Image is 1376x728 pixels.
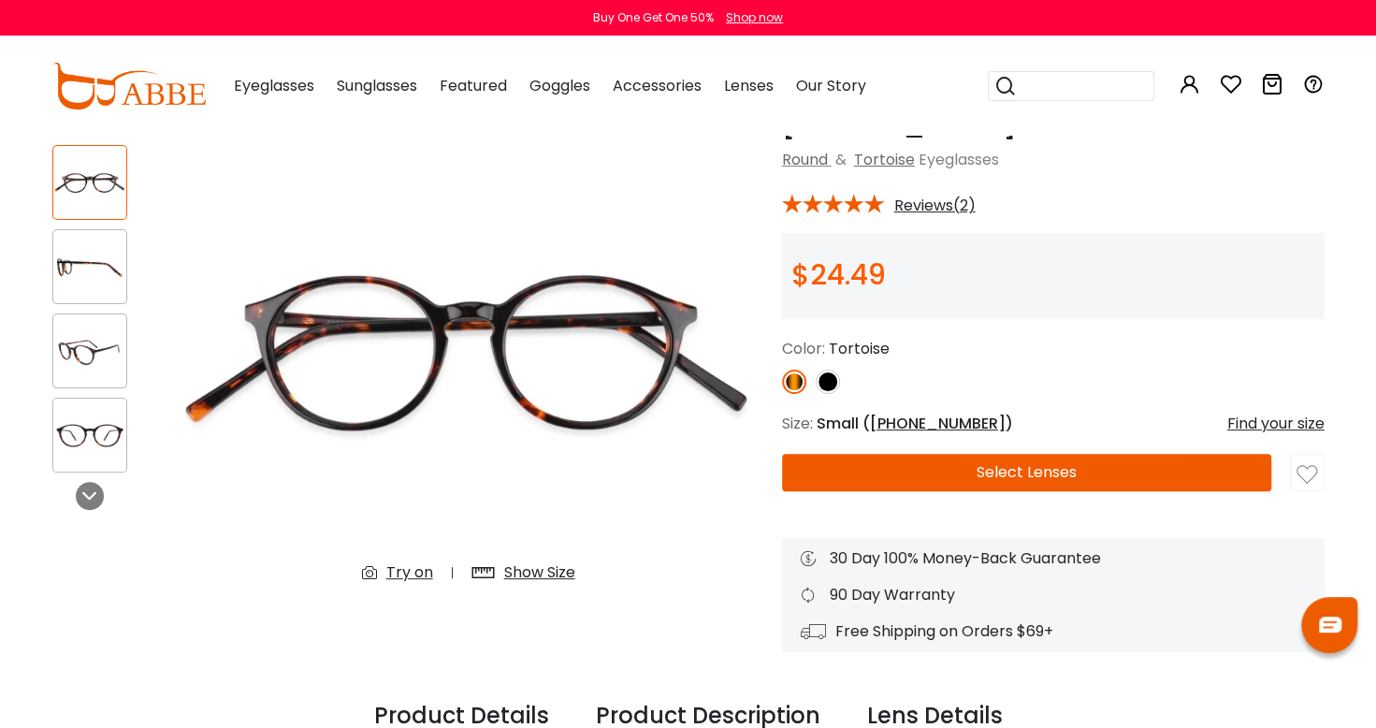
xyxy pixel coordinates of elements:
button: Select Lenses [782,454,1272,491]
h1: [PERSON_NAME] [782,108,1325,141]
div: Free Shipping on Orders $69+ [801,620,1306,643]
img: Esteban Tortoise TR Eyeglasses , UniversalBridgeFit Frames from ABBE Glasses [174,108,763,599]
div: Find your size [1227,413,1325,435]
span: Lenses [724,75,774,96]
div: 30 Day 100% Money-Back Guarantee [801,547,1306,570]
img: Esteban Tortoise TR Eyeglasses , UniversalBridgeFit Frames from ABBE Glasses [53,333,126,370]
img: abbeglasses.com [52,63,206,109]
span: Sunglasses [337,75,417,96]
span: Tortoise [829,338,890,359]
a: Shop now [717,9,783,25]
span: [PHONE_NUMBER] [870,413,1006,434]
a: Round [782,149,828,170]
span: Reviews(2) [894,197,976,214]
div: Shop now [726,9,783,26]
span: Our Story [796,75,866,96]
img: like [1296,464,1317,485]
div: 90 Day Warranty [801,584,1306,606]
span: Goggles [529,75,590,96]
div: Try on [386,561,433,584]
img: Esteban Tortoise TR Eyeglasses , UniversalBridgeFit Frames from ABBE Glasses [53,249,126,285]
span: Eyeglasses [234,75,314,96]
div: Buy One Get One 50% [593,9,714,26]
img: Esteban Tortoise TR Eyeglasses , UniversalBridgeFit Frames from ABBE Glasses [53,417,126,454]
span: Small ( ) [817,413,1013,434]
a: Tortoise [854,149,915,170]
div: Show Size [504,561,575,584]
span: Featured [440,75,507,96]
span: & [832,149,850,170]
span: Size: [782,413,813,434]
img: Esteban Tortoise TR Eyeglasses , UniversalBridgeFit Frames from ABBE Glasses [53,165,126,201]
span: Eyeglasses [919,149,999,170]
span: Accessories [613,75,702,96]
span: $24.49 [791,255,886,295]
img: chat [1319,617,1341,633]
span: Color: [782,338,825,359]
